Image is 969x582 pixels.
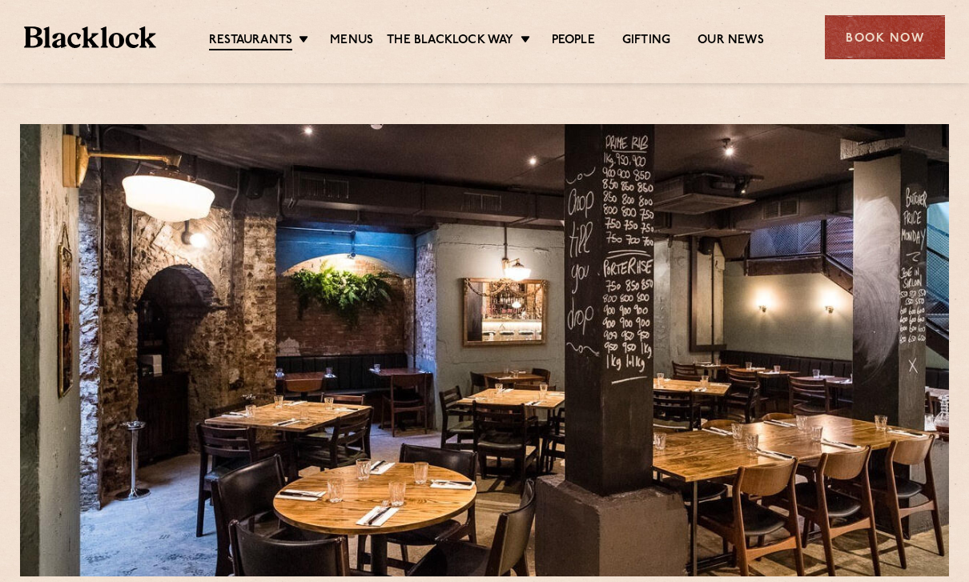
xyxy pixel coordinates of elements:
[552,33,595,49] a: People
[330,33,373,49] a: Menus
[698,33,764,49] a: Our News
[622,33,670,49] a: Gifting
[387,33,513,49] a: The Blacklock Way
[24,26,156,49] img: BL_Textured_Logo-footer-cropped.svg
[825,15,945,59] div: Book Now
[209,33,292,50] a: Restaurants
